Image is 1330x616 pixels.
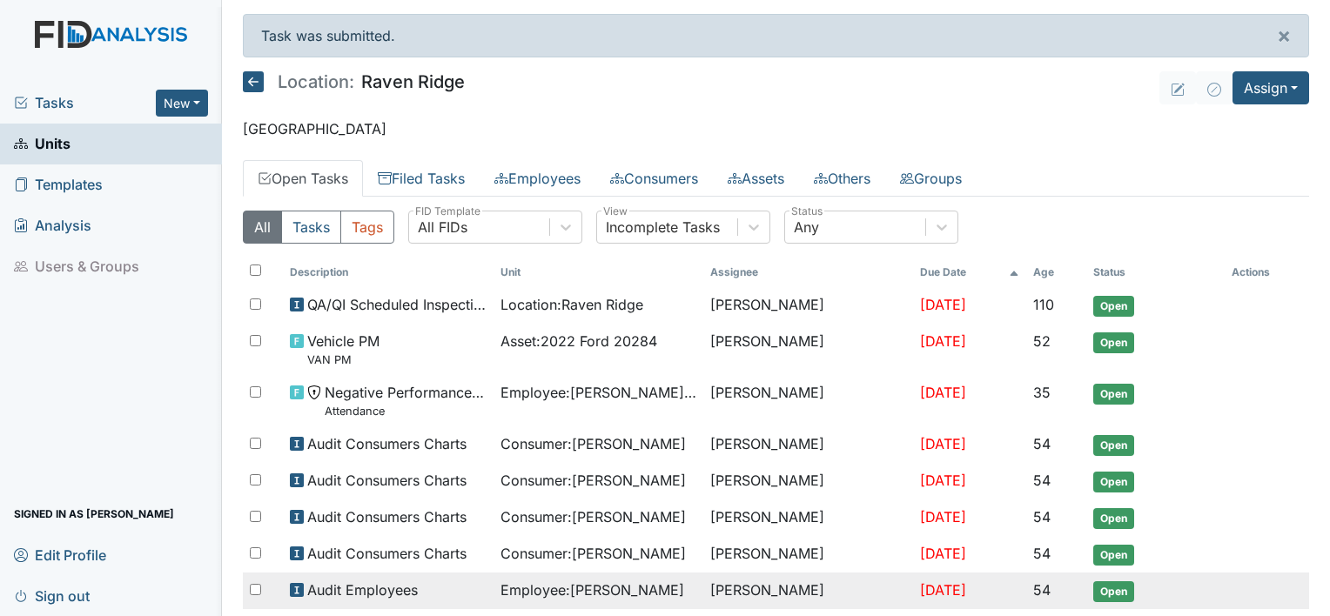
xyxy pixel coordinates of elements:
small: VAN PM [307,352,380,368]
div: Type filter [243,211,394,244]
button: Tags [340,211,394,244]
span: Templates [14,171,103,198]
button: Tasks [281,211,341,244]
button: × [1259,15,1308,57]
span: Open [1093,296,1134,317]
span: 110 [1033,296,1054,313]
a: Others [799,160,885,197]
button: All [243,211,282,244]
span: Edit Profile [14,541,106,568]
span: QA/QI Scheduled Inspection [307,294,486,315]
span: Audit Consumers Charts [307,470,467,491]
span: Consumer : [PERSON_NAME] [500,433,686,454]
button: Assign [1233,71,1309,104]
span: [DATE] [920,384,966,401]
span: [DATE] [920,545,966,562]
th: Toggle SortBy [494,258,703,287]
span: [DATE] [920,296,966,313]
span: Audit Employees [307,579,418,600]
td: [PERSON_NAME] [703,536,913,572]
th: Toggle SortBy [1026,258,1086,287]
small: Attendance [325,403,486,419]
td: [PERSON_NAME] [703,375,913,426]
td: [PERSON_NAME] [703,572,913,609]
span: [DATE] [920,435,966,452]
span: Open [1093,581,1134,602]
span: Signed in as [PERSON_NAME] [14,500,174,527]
th: Assignee [703,258,913,287]
div: Task was submitted. [243,14,1309,57]
div: All FIDs [418,217,467,238]
p: [GEOGRAPHIC_DATA] [243,118,1309,139]
a: Employees [480,160,595,197]
span: Open [1093,435,1134,456]
span: Audit Consumers Charts [307,433,467,454]
span: Audit Consumers Charts [307,506,467,527]
a: Groups [885,160,977,197]
div: Any [794,217,819,238]
span: Open [1093,472,1134,492]
td: [PERSON_NAME] [703,426,913,463]
span: Location: [278,73,354,90]
span: Units [14,131,71,157]
span: 54 [1033,545,1051,562]
span: Location : Raven Ridge [500,294,643,315]
th: Actions [1225,258,1309,287]
span: [DATE] [920,581,966,599]
span: 54 [1033,435,1051,452]
a: Consumers [595,160,713,197]
span: Sign out [14,582,90,609]
a: Assets [713,160,799,197]
a: Open Tasks [243,160,363,197]
span: 54 [1033,581,1051,599]
h5: Raven Ridge [243,71,465,92]
span: Open [1093,508,1134,529]
input: Toggle All Rows Selected [250,264,261,276]
span: 52 [1033,332,1051,350]
a: Filed Tasks [363,160,480,197]
th: Toggle SortBy [283,258,493,287]
span: 35 [1033,384,1051,401]
td: [PERSON_NAME] [703,499,913,536]
span: Negative Performance Review Attendance [325,382,486,419]
span: Open [1093,545,1134,566]
td: [PERSON_NAME] [703,463,913,499]
span: Asset : 2022 Ford 20284 [500,331,657,352]
span: Open [1093,384,1134,405]
td: [PERSON_NAME] [703,324,913,375]
span: × [1277,23,1291,48]
button: New [156,90,208,117]
span: Consumer : [PERSON_NAME] [500,543,686,564]
span: Open [1093,332,1134,353]
span: Analysis [14,212,91,239]
span: 54 [1033,508,1051,526]
span: [DATE] [920,508,966,526]
div: Incomplete Tasks [606,217,720,238]
th: Toggle SortBy [913,258,1026,287]
th: Toggle SortBy [1086,258,1225,287]
span: [DATE] [920,472,966,489]
td: [PERSON_NAME] [703,287,913,324]
span: Audit Consumers Charts [307,543,467,564]
span: 54 [1033,472,1051,489]
span: [DATE] [920,332,966,350]
a: Tasks [14,92,156,113]
span: Consumer : [PERSON_NAME] [500,506,686,527]
span: Vehicle PM VAN PM [307,331,380,368]
span: Employee : [PERSON_NAME] [500,579,684,600]
span: Employee : [PERSON_NAME][GEOGRAPHIC_DATA] [500,382,696,403]
span: Consumer : [PERSON_NAME] [500,470,686,491]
